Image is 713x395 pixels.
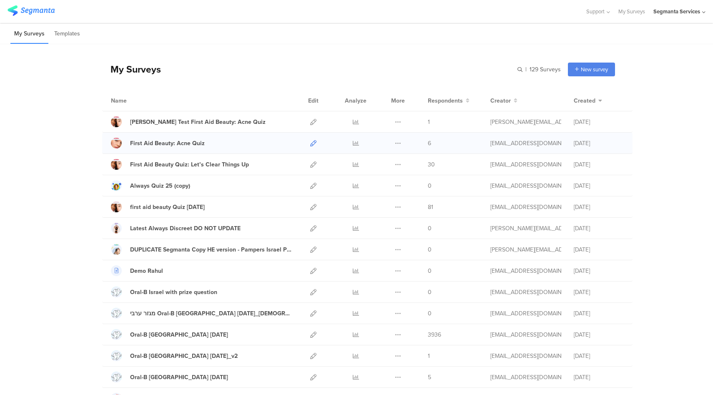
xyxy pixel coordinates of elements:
[574,288,624,297] div: [DATE]
[130,139,205,148] div: First Aid Beauty: Acne Quiz
[111,329,228,340] a: Oral-B [GEOGRAPHIC_DATA] [DATE]
[102,62,161,76] div: My Surveys
[574,181,624,190] div: [DATE]
[574,309,624,318] div: [DATE]
[428,139,431,148] span: 6
[428,181,432,190] span: 0
[428,373,431,382] span: 5
[111,244,292,255] a: DUPLICATE Segmanta Copy HE version - Pampers Israel Product Recommender
[111,159,249,170] a: First Aid Beauty Quiz: Let’s Clear Things Up
[389,90,407,111] div: More
[574,224,624,233] div: [DATE]
[490,96,517,105] button: Creator
[490,288,561,297] div: shai@segmanta.com
[490,309,561,318] div: eliran@segmanta.com
[428,267,432,275] span: 0
[130,373,228,382] div: Oral-B Israel Dec 2024
[111,308,292,319] a: מגזר ערבי Oral-B [GEOGRAPHIC_DATA] [DATE]_[DEMOGRAPHIC_DATA] Version
[428,330,441,339] span: 3936
[50,24,84,44] li: Templates
[530,65,561,74] span: 129 Surveys
[524,65,528,74] span: |
[10,24,48,44] li: My Surveys
[574,139,624,148] div: [DATE]
[428,160,435,169] span: 30
[111,350,238,361] a: Oral-B [GEOGRAPHIC_DATA] [DATE]_v2
[490,181,561,190] div: gillat@segmanta.com
[574,352,624,360] div: [DATE]
[574,267,624,275] div: [DATE]
[574,96,602,105] button: Created
[130,309,292,318] div: מגזר ערבי Oral-B Israel Dec 2024_Female Version
[343,90,368,111] div: Analyze
[490,96,511,105] span: Creator
[574,330,624,339] div: [DATE]
[490,267,561,275] div: shai@segmanta.com
[8,5,55,16] img: segmanta logo
[130,181,190,190] div: Always Quiz 25 (copy)
[130,245,292,254] div: DUPLICATE Segmanta Copy HE version - Pampers Israel Product Recommender
[428,203,433,211] span: 81
[428,224,432,233] span: 0
[490,352,561,360] div: shai@segmanta.com
[130,330,228,339] div: Oral-B Israel Dec 2024
[490,160,561,169] div: eliran@segmanta.com
[111,96,161,105] div: Name
[574,96,595,105] span: Created
[304,90,322,111] div: Edit
[574,245,624,254] div: [DATE]
[428,96,463,105] span: Respondents
[111,138,205,148] a: First Aid Beauty: Acne Quiz
[490,224,561,233] div: riel@segmanta.com
[428,352,430,360] span: 1
[111,265,163,276] a: Demo Rahul
[574,203,624,211] div: [DATE]
[490,373,561,382] div: eliran@segmanta.com
[111,287,217,297] a: Oral-B Israel with prize question
[586,8,605,15] span: Support
[428,309,432,318] span: 0
[111,223,241,234] a: Latest Always Discreet DO NOT UPDATE
[428,245,432,254] span: 0
[581,65,608,73] span: New survey
[111,180,190,191] a: Always Quiz 25 (copy)
[490,203,561,211] div: eliran@segmanta.com
[428,288,432,297] span: 0
[130,160,249,169] div: First Aid Beauty Quiz: Let’s Clear Things Up
[490,245,561,254] div: riel@segmanta.com
[130,288,217,297] div: Oral-B Israel with prize question
[490,139,561,148] div: channelle@segmanta.com
[130,352,238,360] div: Oral-B Israel Dec 2024_v2
[130,118,266,126] div: Riel Test First Aid Beauty: Acne Quiz
[111,201,205,212] a: first aid beauty Quiz [DATE]
[130,224,241,233] div: Latest Always Discreet DO NOT UPDATE
[490,330,561,339] div: eliran@segmanta.com
[111,372,228,382] a: Oral-B [GEOGRAPHIC_DATA] [DATE]
[574,373,624,382] div: [DATE]
[574,160,624,169] div: [DATE]
[130,203,205,211] div: first aid beauty Quiz July 25
[428,118,430,126] span: 1
[574,118,624,126] div: [DATE]
[490,118,561,126] div: riel@segmanta.com
[130,267,163,275] div: Demo Rahul
[653,8,700,15] div: Segmanta Services
[111,116,266,127] a: [PERSON_NAME] Test First Aid Beauty: Acne Quiz
[428,96,469,105] button: Respondents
